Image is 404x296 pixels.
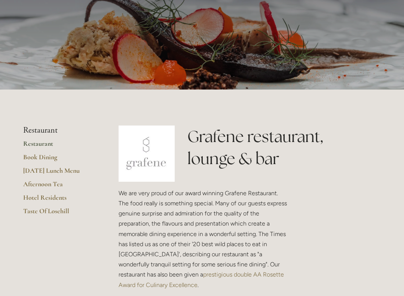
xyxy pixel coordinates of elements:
a: Hotel Residents [23,193,95,207]
a: prestigious double AA Rosette Award for Culinary Excellence [119,271,285,288]
h1: Grafene restaurant, lounge & bar [187,126,381,170]
a: Book Dining [23,153,95,166]
a: [DATE] Lunch Menu [23,166,95,180]
p: We are very proud of our award winning Grafene Restaurant. The food really is something special. ... [119,188,289,290]
a: Afternoon Tea [23,180,95,193]
img: grafene.jpg [119,126,175,182]
a: Taste Of Losehill [23,207,95,220]
li: Restaurant [23,126,95,135]
a: Restaurant [23,139,95,153]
